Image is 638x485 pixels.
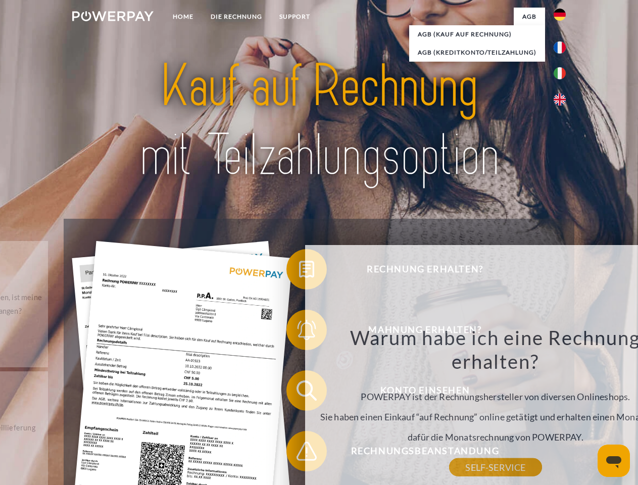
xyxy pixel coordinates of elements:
[286,249,549,289] button: Rechnung erhalten?
[72,11,154,21] img: logo-powerpay-white.svg
[514,8,545,26] a: agb
[554,9,566,21] img: de
[271,8,319,26] a: SUPPORT
[286,370,549,411] button: Konto einsehen
[286,310,549,350] button: Mahnung erhalten?
[554,41,566,54] img: fr
[598,445,630,477] iframe: Schaltfläche zum Öffnen des Messaging-Fensters
[164,8,202,26] a: Home
[449,458,542,476] a: SELF-SERVICE
[409,25,545,43] a: AGB (Kauf auf Rechnung)
[96,48,542,193] img: title-powerpay_de.svg
[202,8,271,26] a: DIE RECHNUNG
[286,431,549,471] button: Rechnungsbeanstandung
[409,43,545,62] a: AGB (Kreditkonto/Teilzahlung)
[554,93,566,106] img: en
[554,67,566,79] img: it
